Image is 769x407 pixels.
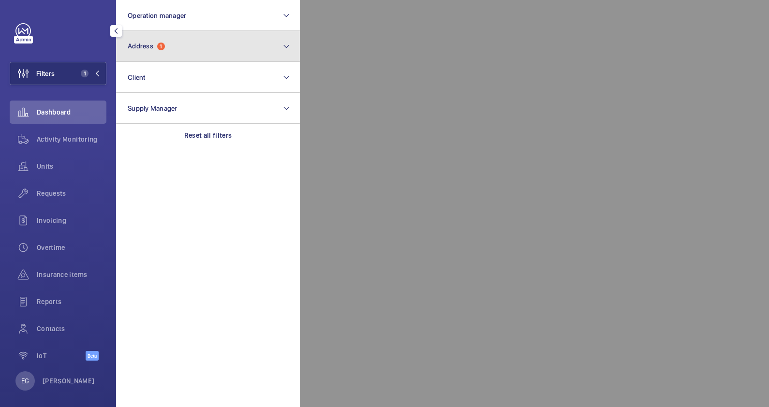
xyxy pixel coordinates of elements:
[37,243,106,252] span: Overtime
[37,161,106,171] span: Units
[37,351,86,361] span: IoT
[81,70,89,77] span: 1
[36,69,55,78] span: Filters
[43,376,95,386] p: [PERSON_NAME]
[86,351,99,361] span: Beta
[10,62,106,85] button: Filters1
[37,324,106,334] span: Contacts
[37,216,106,225] span: Invoicing
[37,134,106,144] span: Activity Monitoring
[37,107,106,117] span: Dashboard
[21,376,29,386] p: EG
[37,270,106,279] span: Insurance items
[37,297,106,306] span: Reports
[37,189,106,198] span: Requests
